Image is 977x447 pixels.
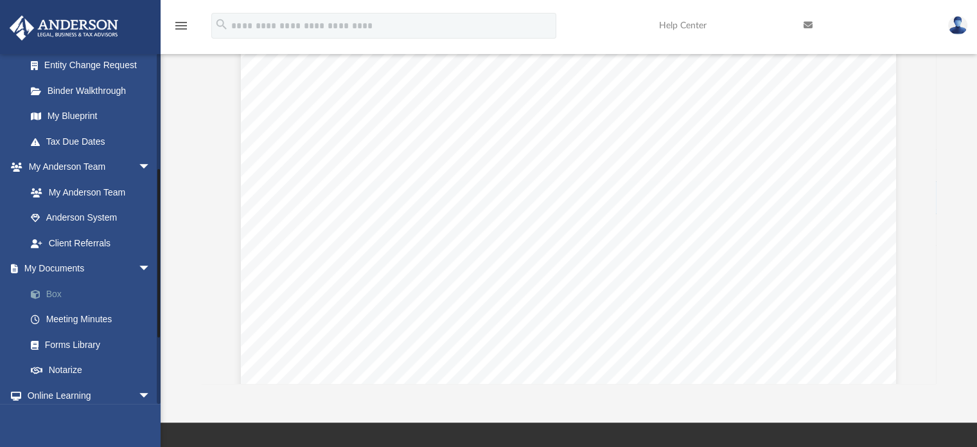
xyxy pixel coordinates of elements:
a: Online Learningarrow_drop_down [9,383,164,408]
a: Box [18,281,170,307]
a: Forms Library [18,332,164,358]
div: Document Viewer [202,51,937,383]
div: File preview [202,51,937,383]
img: Anderson Advisors Platinum Portal [6,15,122,41]
a: Binder Walkthrough [18,78,170,104]
i: menu [173,18,189,33]
span: arrow_drop_down [138,154,164,181]
div: Preview [202,18,937,384]
a: My Anderson Teamarrow_drop_down [9,154,164,180]
i: search [215,17,229,32]
a: Meeting Minutes [18,307,170,333]
a: menu [173,24,189,33]
a: My Anderson Team [18,179,157,205]
a: Tax Due Dates [18,129,170,154]
span: arrow_drop_down [138,256,164,282]
a: My Documentsarrow_drop_down [9,256,170,282]
span: arrow_drop_down [138,383,164,409]
a: Notarize [18,358,170,383]
a: Anderson System [18,205,164,231]
a: Client Referrals [18,230,164,256]
a: My Blueprint [18,104,164,129]
a: Entity Change Request [18,53,170,78]
img: User Pic [948,16,967,35]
